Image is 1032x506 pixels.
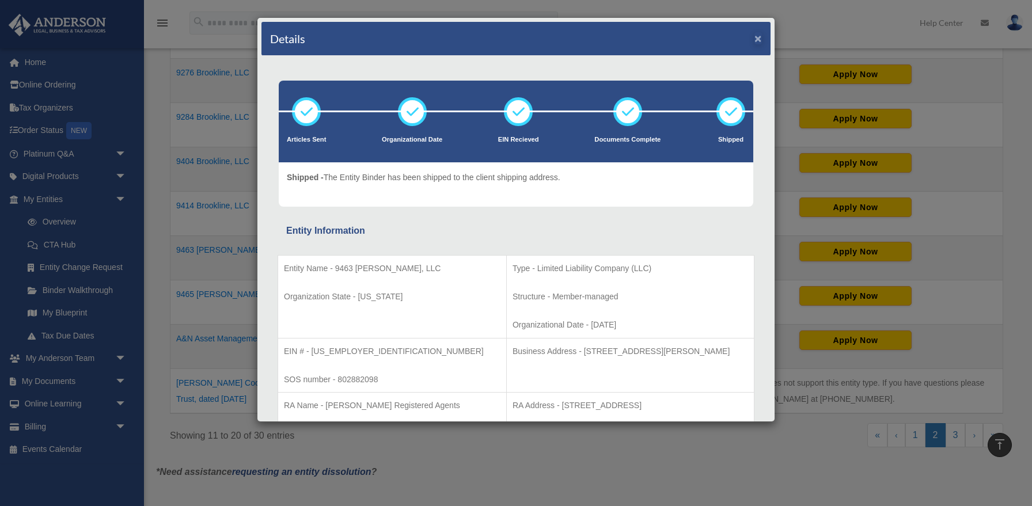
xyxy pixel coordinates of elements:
p: Type - Limited Liability Company (LLC) [513,261,748,276]
p: Shipped [716,134,745,146]
p: RA Address - [STREET_ADDRESS] [513,398,748,413]
p: Organizational Date - [DATE] [513,318,748,332]
button: × [754,32,762,44]
p: EIN # - [US_EMPLOYER_IDENTIFICATION_NUMBER] [284,344,500,359]
span: Shipped - [287,173,324,182]
p: Articles Sent [287,134,326,146]
p: Structure - Member-managed [513,290,748,304]
p: The Entity Binder has been shipped to the client shipping address. [287,170,560,185]
p: RA Name - [PERSON_NAME] Registered Agents [284,398,500,413]
p: Entity Name - 9463 [PERSON_NAME], LLC [284,261,500,276]
p: Organization State - [US_STATE] [284,290,500,304]
p: Documents Complete [594,134,661,146]
p: EIN Recieved [498,134,539,146]
p: Business Address - [STREET_ADDRESS][PERSON_NAME] [513,344,748,359]
p: Organizational Date [382,134,442,146]
h4: Details [270,31,305,47]
div: Entity Information [286,223,746,239]
p: SOS number - 802882098 [284,372,500,387]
